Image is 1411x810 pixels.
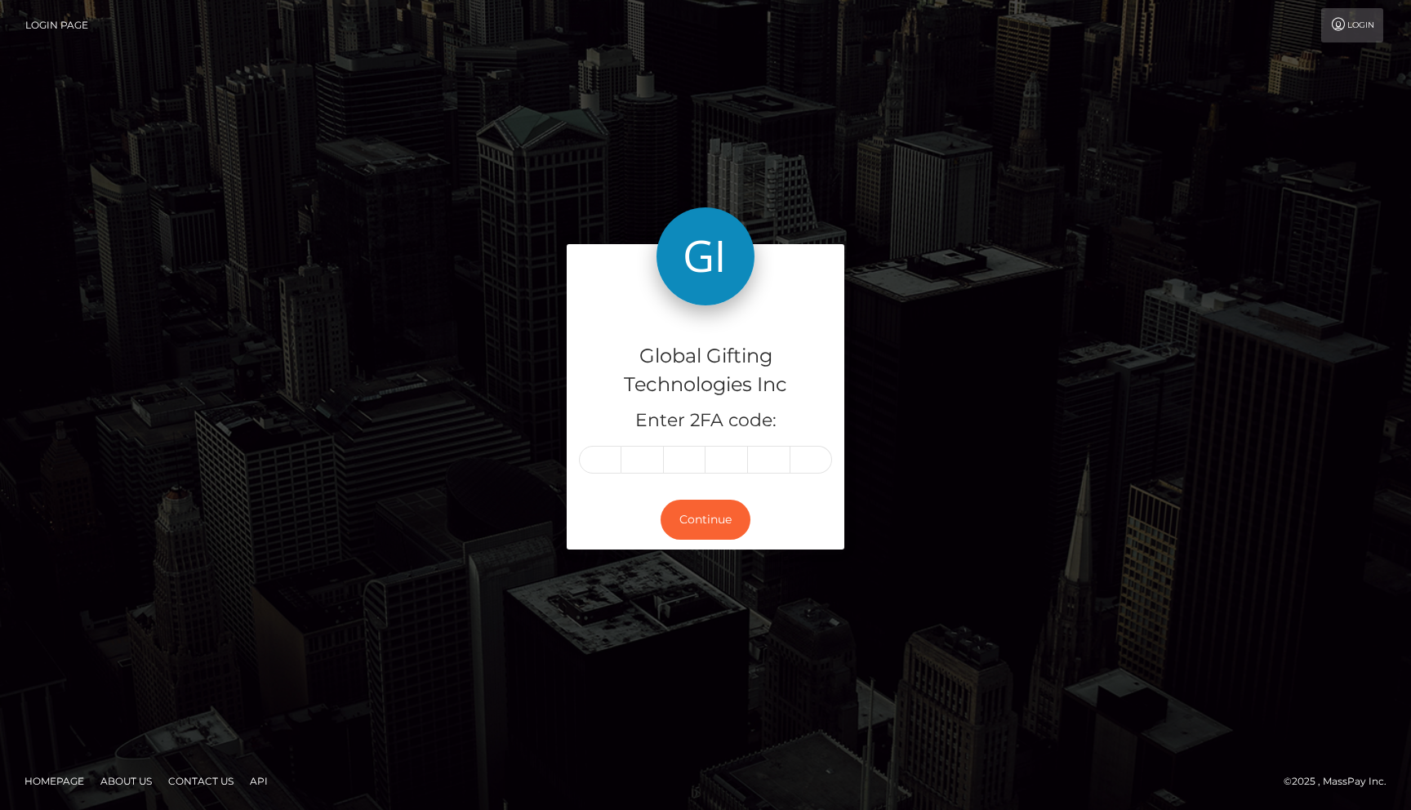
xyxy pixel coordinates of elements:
a: About Us [94,768,158,794]
h4: Global Gifting Technologies Inc [579,342,832,399]
div: © 2025 , MassPay Inc. [1284,772,1399,790]
a: Homepage [18,768,91,794]
img: Global Gifting Technologies Inc [657,207,754,305]
a: API [243,768,274,794]
a: Contact Us [162,768,240,794]
h5: Enter 2FA code: [579,408,832,434]
a: Login [1321,8,1383,42]
button: Continue [661,500,750,540]
a: Login Page [25,8,88,42]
